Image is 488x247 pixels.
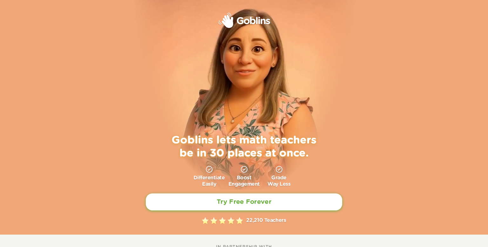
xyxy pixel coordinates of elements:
h2: Try Free Forever [217,198,271,206]
p: 22,210 Teachers [246,217,286,225]
p: Grade Way Less [268,175,290,188]
h1: Goblins lets math teachers be in 30 places at once. [165,134,323,160]
p: Boost Engagement [228,175,260,188]
p: Differentiate Easily [193,175,225,188]
a: Try Free Forever [146,193,342,210]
